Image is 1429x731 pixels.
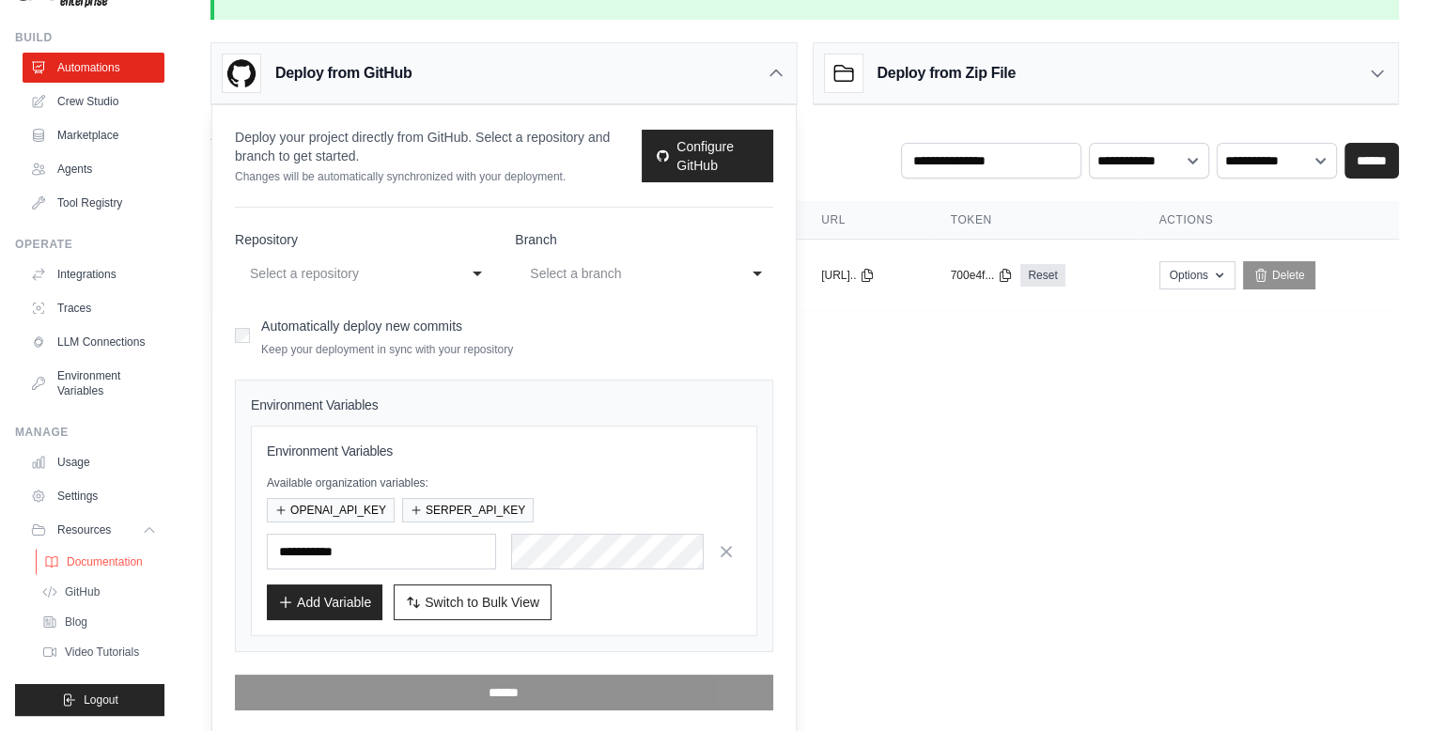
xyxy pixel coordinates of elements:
[1020,264,1064,287] a: Reset
[23,361,164,406] a: Environment Variables
[36,549,166,575] a: Documentation
[65,584,100,599] span: GitHub
[951,268,1014,283] button: 700e4f...
[23,447,164,477] a: Usage
[210,120,629,147] h2: Automations Live
[23,188,164,218] a: Tool Registry
[15,684,164,716] button: Logout
[1243,261,1315,289] a: Delete
[15,30,164,45] div: Build
[878,62,1016,85] h3: Deploy from Zip File
[275,62,412,85] h3: Deploy from GitHub
[15,425,164,440] div: Manage
[23,120,164,150] a: Marketplace
[515,230,772,249] label: Branch
[67,554,143,569] span: Documentation
[23,259,164,289] a: Integrations
[425,593,539,612] span: Switch to Bulk View
[23,53,164,83] a: Automations
[642,130,772,182] a: Configure GitHub
[394,584,551,620] button: Switch to Bulk View
[1159,261,1235,289] button: Options
[23,86,164,117] a: Crew Studio
[250,262,440,285] div: Select a repository
[23,154,164,184] a: Agents
[23,327,164,357] a: LLM Connections
[267,475,741,490] p: Available organization variables:
[34,609,164,635] a: Blog
[799,201,928,240] th: URL
[261,342,513,357] p: Keep your deployment in sync with your repository
[261,319,462,334] label: Automatically deploy new commits
[23,481,164,511] a: Settings
[267,442,741,460] h3: Environment Variables
[23,293,164,323] a: Traces
[235,230,492,249] label: Repository
[210,201,575,240] th: Crew
[84,692,118,708] span: Logout
[223,54,260,92] img: GitHub Logo
[34,579,164,605] a: GitHub
[235,128,642,165] p: Deploy your project directly from GitHub. Select a repository and branch to get started.
[402,498,534,522] button: SERPER_API_KEY
[235,169,642,184] p: Changes will be automatically synchronized with your deployment.
[15,237,164,252] div: Operate
[57,522,111,537] span: Resources
[1137,201,1399,240] th: Actions
[251,396,757,414] h4: Environment Variables
[210,147,629,165] p: Manage and monitor your active crew automations from this dashboard.
[928,201,1137,240] th: Token
[23,515,164,545] button: Resources
[34,639,164,665] a: Video Tutorials
[65,614,87,630] span: Blog
[65,645,139,660] span: Video Tutorials
[267,498,395,522] button: OPENAI_API_KEY
[267,584,382,620] button: Add Variable
[530,262,720,285] div: Select a branch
